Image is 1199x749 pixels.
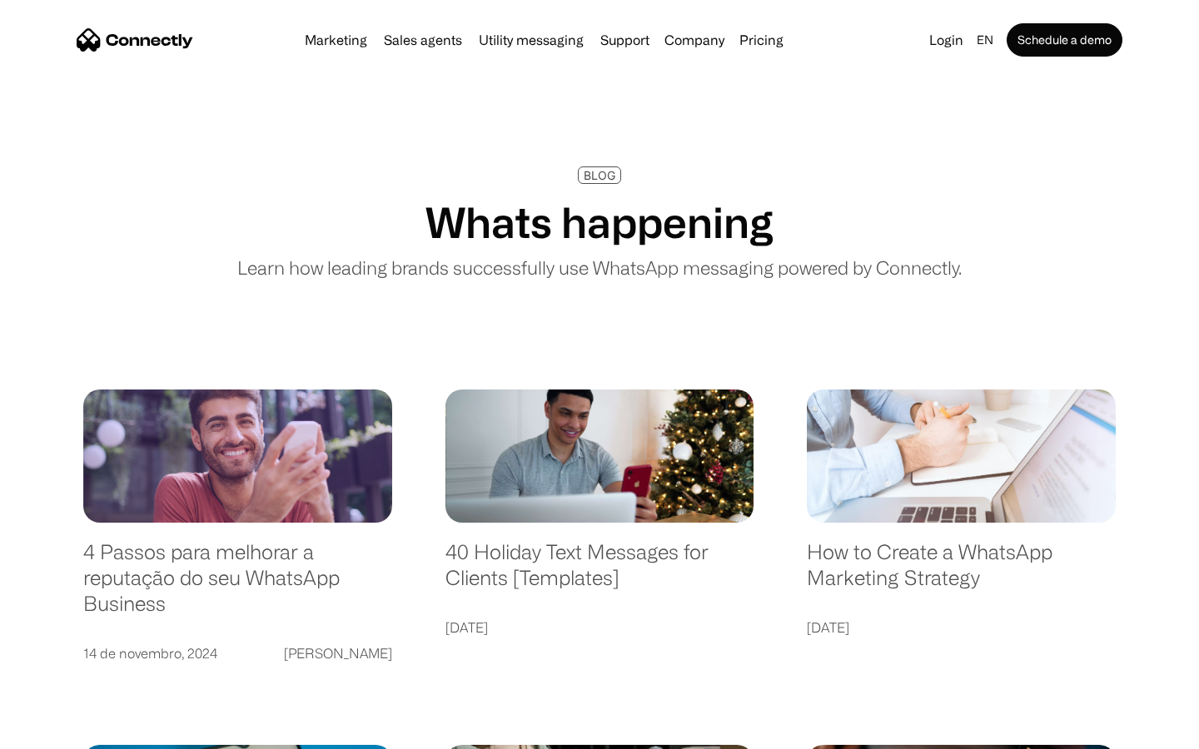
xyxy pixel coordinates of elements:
div: 14 de novembro, 2024 [83,642,217,665]
a: Sales agents [377,33,469,47]
p: Learn how leading brands successfully use WhatsApp messaging powered by Connectly. [237,254,962,281]
a: 40 Holiday Text Messages for Clients [Templates] [445,539,754,607]
div: BLOG [584,169,615,181]
div: [DATE] [445,616,488,639]
div: [DATE] [807,616,849,639]
a: Support [594,33,656,47]
ul: Language list [33,720,100,743]
div: Company [664,28,724,52]
div: [PERSON_NAME] [284,642,392,665]
a: Utility messaging [472,33,590,47]
div: en [977,28,993,52]
h1: Whats happening [425,197,774,247]
a: Login [923,28,970,52]
a: Marketing [298,33,374,47]
aside: Language selected: English [17,720,100,743]
a: Pricing [733,33,790,47]
a: Schedule a demo [1007,23,1122,57]
a: 4 Passos para melhorar a reputação do seu WhatsApp Business [83,539,392,632]
a: How to Create a WhatsApp Marketing Strategy [807,539,1116,607]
